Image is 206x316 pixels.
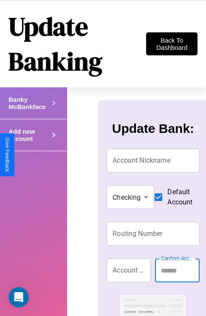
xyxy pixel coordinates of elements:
span: Default Account [167,187,192,207]
h1: Update Banking [8,9,146,79]
iframe: Intercom live chat [8,287,29,307]
div: Give Feedback [4,138,10,172]
h4: Banky McBankface [8,96,49,110]
h3: Update Bank: [112,121,194,136]
h4: Add new account [8,128,49,142]
div: Checking [107,185,154,209]
button: Back To Dashboard [146,32,198,55]
label: Confirm Account Number [161,255,195,262]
